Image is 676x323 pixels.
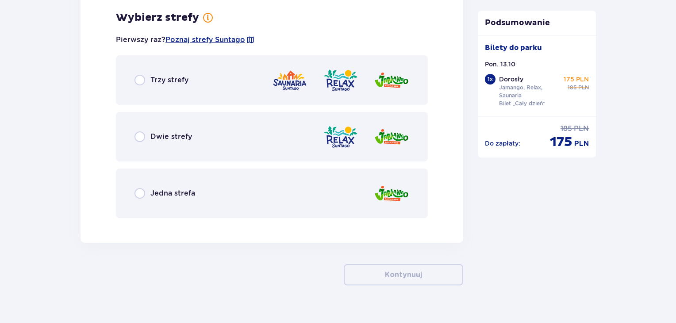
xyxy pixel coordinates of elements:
[374,181,409,206] img: Jamango
[485,139,520,148] p: Do zapłaty :
[485,60,515,69] p: Pon. 13.10
[561,124,572,134] span: 185
[478,18,596,28] p: Podsumowanie
[485,74,495,85] div: 1 x
[374,124,409,150] img: Jamango
[578,84,589,92] span: PLN
[165,35,245,45] a: Poznaj strefy Suntago
[116,11,199,24] h3: Wybierz strefy
[385,270,422,280] p: Kontynuuj
[574,139,589,149] span: PLN
[499,100,545,108] p: Bilet „Cały dzień”
[323,68,358,93] img: Relax
[323,124,358,150] img: Relax
[499,75,523,84] p: Dorosły
[564,75,589,84] p: 175 PLN
[150,132,192,142] span: Dwie strefy
[344,264,463,285] button: Kontynuuj
[485,43,542,53] p: Bilety do parku
[272,68,307,93] img: Saunaria
[550,134,572,150] span: 175
[568,84,576,92] span: 185
[116,35,255,45] p: Pierwszy raz?
[499,84,560,100] p: Jamango, Relax, Saunaria
[374,68,409,93] img: Jamango
[150,75,188,85] span: Trzy strefy
[150,188,195,198] span: Jedna strefa
[574,124,589,134] span: PLN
